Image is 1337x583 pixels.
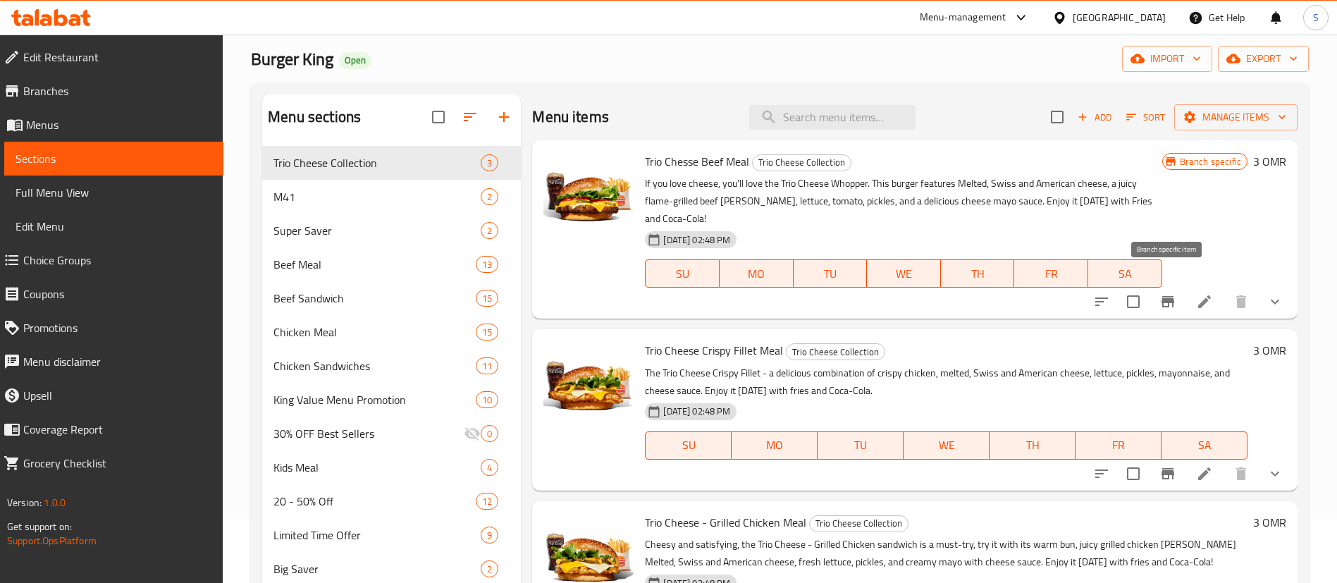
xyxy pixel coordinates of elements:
[1258,285,1292,319] button: show more
[273,357,476,374] span: Chicken Sandwiches
[273,527,481,544] div: Limited Time Offer
[1313,10,1319,25] span: S
[645,340,783,361] span: Trio Cheese Crispy Fillet Meal
[810,515,908,532] span: Trio Cheese Collection
[481,461,498,474] span: 4
[339,52,371,69] div: Open
[23,252,212,269] span: Choice Groups
[1123,106,1169,128] button: Sort
[1133,50,1201,68] span: import
[651,264,714,284] span: SU
[262,146,521,180] div: Trio Cheese Collection3
[481,427,498,441] span: 0
[645,431,732,460] button: SU
[273,493,476,510] span: 20 - 50% Off
[1174,104,1298,130] button: Manage items
[16,184,212,201] span: Full Menu View
[786,343,885,360] div: Trio Cheese Collection
[1014,259,1088,288] button: FR
[481,222,498,239] div: items
[7,532,97,550] a: Support.OpsPlatform
[476,495,498,508] span: 12
[720,259,794,288] button: MO
[262,349,521,383] div: Chicken Sandwiches11
[1253,513,1286,532] h6: 3 OMR
[481,529,498,542] span: 9
[23,421,212,438] span: Coverage Report
[23,49,212,66] span: Edit Restaurant
[464,425,481,442] svg: Inactive section
[273,560,481,577] span: Big Saver
[794,259,868,288] button: TU
[273,256,476,273] span: Beef Meal
[481,459,498,476] div: items
[543,152,634,242] img: Trio Chesse Beef Meal
[481,563,498,576] span: 2
[262,383,521,417] div: King Value Menu Promotion10
[476,360,498,373] span: 11
[1020,264,1083,284] span: FR
[273,188,481,205] span: M41
[424,102,453,132] span: Select all sections
[476,391,498,408] div: items
[481,188,498,205] div: items
[273,154,481,171] div: Trio Cheese Collection
[16,150,212,167] span: Sections
[1253,152,1286,171] h6: 3 OMR
[725,264,788,284] span: MO
[262,247,521,281] div: Beef Meal13
[273,425,464,442] div: 30% OFF Best Sellers
[1253,340,1286,360] h6: 3 OMR
[23,319,212,336] span: Promotions
[476,256,498,273] div: items
[867,259,941,288] button: WE
[1196,293,1213,310] a: Edit menu item
[1267,465,1283,482] svg: Show Choices
[809,515,908,532] div: Trio Cheese Collection
[904,431,990,460] button: WE
[1117,106,1174,128] span: Sort items
[262,518,521,552] div: Limited Time Offer9
[4,142,223,176] a: Sections
[26,116,212,133] span: Menus
[920,9,1006,26] div: Menu-management
[1229,50,1298,68] span: export
[273,459,481,476] span: Kids Meal
[273,290,476,307] span: Beef Sandwich
[481,425,498,442] div: items
[1094,264,1157,284] span: SA
[1126,109,1165,125] span: Sort
[645,512,806,533] span: Trio Cheese - Grilled Chicken Meal
[476,290,498,307] div: items
[645,364,1247,400] p: The Trio Cheese Crispy Fillet - a delicious combination of crispy chicken, melted, Swiss and Amer...
[818,431,904,460] button: TU
[947,264,1009,284] span: TH
[44,493,66,512] span: 1.0.0
[749,105,916,130] input: search
[1151,457,1185,491] button: Branch-specific-item
[995,435,1070,455] span: TH
[1122,46,1212,72] button: import
[1174,155,1247,168] span: Branch specific
[7,517,72,536] span: Get support on:
[1267,293,1283,310] svg: Show Choices
[752,154,851,171] div: Trio Cheese Collection
[658,233,736,247] span: [DATE] 02:48 PM
[941,259,1015,288] button: TH
[1119,459,1148,489] span: Select to update
[1224,457,1258,491] button: delete
[1185,109,1286,126] span: Manage items
[262,214,521,247] div: Super Saver2
[476,357,498,374] div: items
[273,222,481,239] span: Super Saver
[651,435,726,455] span: SU
[481,560,498,577] div: items
[262,180,521,214] div: M412
[799,264,862,284] span: TU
